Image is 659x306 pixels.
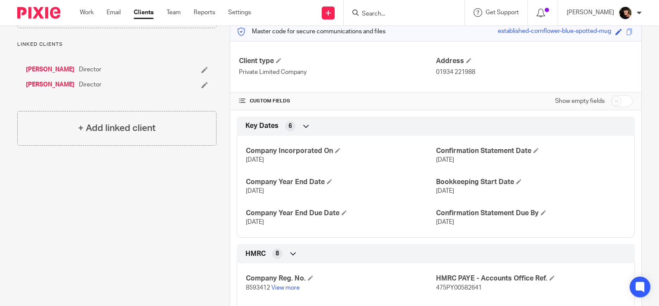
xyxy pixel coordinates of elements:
[246,219,264,225] span: [DATE]
[245,121,279,131] span: Key Dates
[228,8,251,17] a: Settings
[80,8,94,17] a: Work
[166,8,181,17] a: Team
[436,209,626,218] h4: Confirmation Statement Due By
[361,10,439,18] input: Search
[246,209,436,218] h4: Company Year End Due Date
[436,147,626,156] h4: Confirmation Statement Date
[436,157,454,163] span: [DATE]
[26,65,75,74] a: [PERSON_NAME]
[79,65,101,74] span: Director
[271,285,300,291] a: View more
[78,121,156,135] h4: + Add linked client
[246,188,264,194] span: [DATE]
[486,10,519,16] span: Get Support
[17,41,217,48] p: Linked clients
[276,249,279,258] span: 8
[246,285,270,291] span: 8593412
[498,27,611,37] div: established-cornflower-blue-spotted-mug
[436,178,626,187] h4: Bookkeeping Start Date
[239,98,436,105] h4: CUSTOM FIELDS
[618,6,632,20] img: 20210723_200136.jpg
[436,57,633,66] h4: Address
[436,285,482,291] span: 475PY00582641
[17,7,60,19] img: Pixie
[134,8,154,17] a: Clients
[26,80,75,89] a: [PERSON_NAME]
[436,68,633,76] p: 01934 221988
[239,68,436,76] p: Private Limited Company
[246,178,436,187] h4: Company Year End Date
[289,122,292,131] span: 6
[79,80,101,89] span: Director
[107,8,121,17] a: Email
[246,147,436,156] h4: Company Incorporated On
[436,219,454,225] span: [DATE]
[239,57,436,66] h4: Client type
[194,8,215,17] a: Reports
[246,274,436,283] h4: Company Reg. No.
[436,274,626,283] h4: HMRC PAYE - Accounts Office Ref.
[237,27,386,36] p: Master code for secure communications and files
[436,188,454,194] span: [DATE]
[246,157,264,163] span: [DATE]
[555,97,605,105] label: Show empty fields
[567,8,614,17] p: [PERSON_NAME]
[245,249,266,258] span: HMRC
